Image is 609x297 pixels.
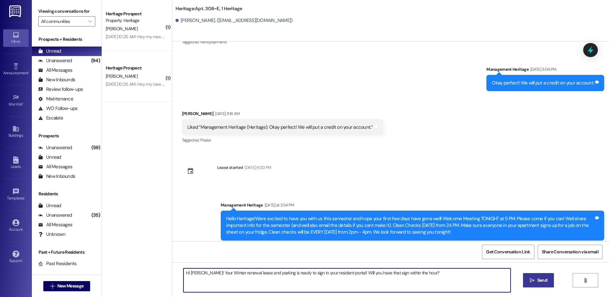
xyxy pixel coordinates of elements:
[32,36,102,43] div: Prospects + Residents
[90,56,102,66] div: (94)
[32,133,102,139] div: Prospects
[537,277,547,284] span: Send
[38,57,72,64] div: Unanswered
[38,96,73,102] div: Maintenance
[43,281,90,291] button: New Message
[217,164,243,171] div: Lease started
[38,221,72,228] div: All Messages
[38,270,81,277] div: Future Residents
[542,249,598,255] span: Share Conversation via email
[182,135,383,145] div: Tagged as:
[243,164,271,171] div: [DATE] 6:00 PM
[106,17,165,24] div: Property: Heritage
[221,202,604,211] div: Management Heritage
[57,283,83,289] span: New Message
[3,217,29,235] a: Account
[530,278,534,283] i: 
[88,19,92,24] i: 
[38,105,77,112] div: WO Follow-ups
[176,17,293,24] div: [PERSON_NAME]. ([EMAIL_ADDRESS][DOMAIN_NAME])
[41,16,85,26] input: All communities
[583,278,588,283] i: 
[50,284,55,289] i: 
[38,231,65,238] div: Unknown
[213,110,240,117] div: [DATE] 11:16 AM
[187,124,373,131] div: Liked “Management Heritage (Heritage): Okay perfect! We will put a credit on your account.”
[38,115,63,121] div: Escalate
[3,155,29,172] a: Leads
[486,66,604,75] div: Management Heritage
[38,144,72,151] div: Unanswered
[23,101,24,105] span: •
[9,5,22,17] img: ResiDesk Logo
[492,80,594,86] div: Okay perfect! We will put a credit on your account.
[538,245,603,259] button: Share Conversation via email
[106,73,138,79] span: [PERSON_NAME]
[3,249,29,266] a: Support
[38,212,72,219] div: Unanswered
[263,202,294,208] div: [DATE] at 2:54 PM
[38,48,61,54] div: Unread
[221,241,604,250] div: Tagged as:
[38,86,83,93] div: Review follow-ups
[38,260,77,267] div: Past Residents
[176,5,242,12] b: Heritage: Apt. 308~E, 1 Heritage
[3,186,29,203] a: Templates •
[32,191,102,197] div: Residents
[200,137,211,143] span: Praise
[183,268,510,292] textarea: Hi [PERSON_NAME]! Your Winter renewal lease and parking is ready to sign in your resident portal!...
[226,215,594,236] div: Hello Heritage!Were excited to have you with us this semester and hope your first few days have g...
[182,110,383,119] div: [PERSON_NAME]
[38,154,61,161] div: Unread
[486,249,530,255] span: Get Conversation Link
[106,26,138,32] span: [PERSON_NAME]
[32,249,102,256] div: Past + Future Residents
[90,210,102,220] div: (35)
[28,70,29,74] span: •
[523,273,554,287] button: Send
[482,245,534,259] button: Get Conversation Link
[38,76,75,83] div: New Inbounds
[38,202,61,209] div: Unread
[106,34,247,40] div: [DATE] 10:25 AM: Hey my new address is [STREET_ADDRESS] For my deposit
[3,123,29,141] a: Buildings
[90,143,102,153] div: (59)
[38,173,75,180] div: New Inbounds
[38,163,72,170] div: All Messages
[200,39,227,45] span: Rent/payments
[106,65,165,71] div: Heritage Prospect
[38,67,72,74] div: All Messages
[3,92,29,109] a: Site Visit •
[529,66,556,73] div: [DATE] 3:04 PM
[106,81,247,87] div: [DATE] 10:25 AM: Hey my new address is [STREET_ADDRESS] For my deposit
[38,6,95,16] label: Viewing conversations for
[3,29,29,47] a: Inbox
[182,37,265,47] div: Tagged as:
[106,11,165,17] div: Heritage Prospect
